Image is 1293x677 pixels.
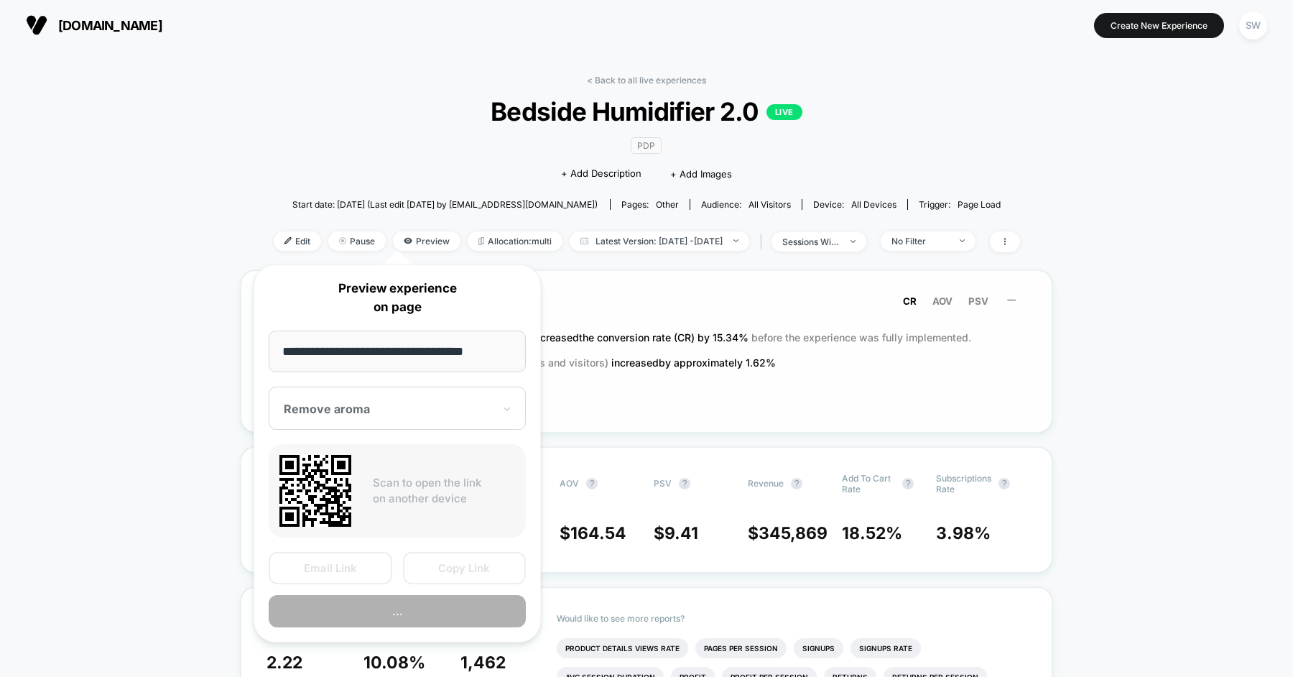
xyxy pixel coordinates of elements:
span: Preview [393,231,460,251]
span: | [756,231,771,252]
span: CR [903,295,917,307]
p: Would like to see more reports? [557,613,1026,624]
div: SW [1239,11,1267,40]
a: < Back to all live experiences [587,75,706,86]
span: Latest Version: [DATE] - [DATE] [570,231,749,251]
span: 2.22 [267,653,302,673]
img: calendar [580,237,588,244]
p: In the latest A/B test (run for 10 days), before the experience was fully implemented. As a resul... [267,325,1026,375]
img: end [960,239,965,242]
span: Subscriptions Rate [936,473,991,494]
button: Create New Experience [1094,13,1224,38]
span: all devices [851,199,896,210]
li: Pages Per Session [695,638,787,658]
span: + Add Images [670,168,732,180]
div: Audience: [701,199,791,210]
li: Signups [794,638,843,658]
span: See the latest version of the report [267,392,1026,407]
img: rebalance [478,237,484,245]
p: Preview experience on page [269,280,526,316]
button: Copy Link [403,552,527,584]
p: Scan to open the link on another device [373,475,515,507]
button: CR [899,295,921,308]
span: increased by approximately 1.62 % [611,356,776,369]
span: Edit [274,231,321,251]
span: 9.41 [664,523,698,543]
span: PSV [654,478,672,489]
span: 3.98 % [936,523,991,543]
img: Visually logo [26,14,47,36]
span: PSV [968,295,988,307]
img: end [851,240,856,243]
span: other [656,199,679,210]
button: ? [998,478,1010,489]
span: PDP [631,137,662,154]
button: ? [791,478,802,489]
span: $ [654,523,698,543]
button: ? [586,478,598,489]
span: [DOMAIN_NAME] [58,18,162,33]
span: 345,869 [759,523,828,543]
span: $ [560,523,626,543]
img: end [339,237,346,244]
span: Bedside Humidifier 2.0 [310,96,982,126]
div: No Filter [891,236,949,247]
span: AOV [932,295,953,307]
span: AOV [560,478,579,489]
span: $ [748,523,828,543]
span: Add To Cart Rate [842,473,895,494]
button: [DOMAIN_NAME] [22,14,167,37]
span: Pause [328,231,386,251]
div: Pages: [621,199,679,210]
span: the new variation increased the conversion rate (CR) by 15.34 % [449,331,751,344]
li: Product Details Views Rate [557,638,688,658]
span: 18.52 % [842,523,902,543]
span: 10.08 % [363,653,425,673]
span: Revenue [748,478,784,489]
span: All Visitors [749,199,791,210]
button: ? [679,478,690,489]
p: LIVE [766,104,802,120]
img: end [733,239,738,242]
button: Email Link [269,552,392,584]
span: Page Load [958,199,1001,210]
span: + Add Description [561,167,641,181]
img: edit [284,237,292,244]
span: Allocation: multi [468,231,562,251]
span: Device: [802,199,907,210]
span: 164.54 [570,523,626,543]
span: 1,462 [460,653,506,673]
button: ? [902,478,914,489]
div: sessions with impression [782,236,840,247]
span: Start date: [DATE] (Last edit [DATE] by [EMAIL_ADDRESS][DOMAIN_NAME]) [292,199,598,210]
span: Experience Summary (Conversion Rate) [267,285,1026,318]
li: Signups Rate [851,638,921,658]
button: SW [1235,11,1271,40]
button: PSV [964,295,993,308]
button: AOV [928,295,957,308]
div: Trigger: [919,199,1001,210]
button: ... [269,595,526,627]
